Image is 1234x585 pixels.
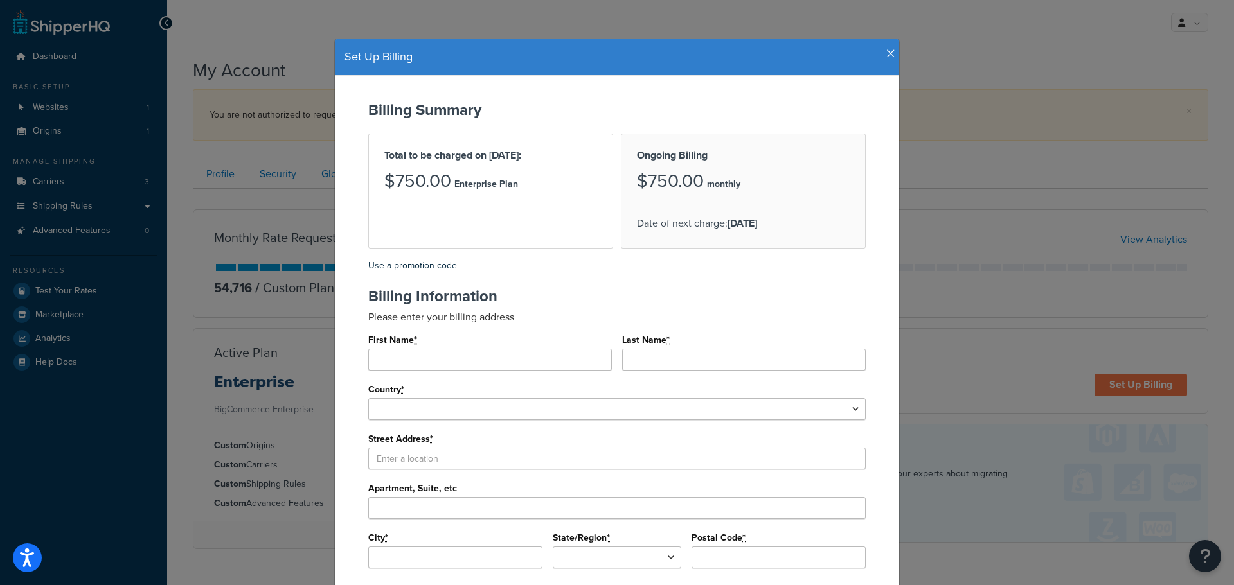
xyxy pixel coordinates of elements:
[707,175,740,193] p: monthly
[401,383,404,396] abbr: required
[368,448,866,469] input: Enter a location
[385,531,388,545] abbr: required
[368,288,866,304] h2: Billing Information
[384,171,451,191] h3: $750.00
[384,150,597,161] h2: Total to be charged on [DATE]:
[414,333,417,347] abbr: required
[692,533,746,543] label: Postal Code
[368,101,866,118] h2: Billing Summary
[344,49,890,65] h4: Set Up Billing
[742,531,746,545] abbr: required
[454,175,518,193] p: Enterprise Plan
[430,432,433,446] abbr: required
[637,150,850,161] h2: Ongoing Billing
[637,171,704,191] h3: $750.00
[368,484,457,493] label: Apartment, Suite, etc
[666,333,670,347] abbr: required
[607,531,610,545] abbr: required
[368,385,405,395] label: Country
[728,216,757,231] strong: [DATE]
[368,434,434,444] label: Street Address
[622,335,670,345] label: Last Name
[368,310,866,324] p: Please enter your billing address
[553,533,611,543] label: State/Region
[368,335,418,345] label: First Name
[637,214,850,232] p: Date of next charge:
[368,533,389,543] label: City
[368,259,457,272] a: Use a promotion code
